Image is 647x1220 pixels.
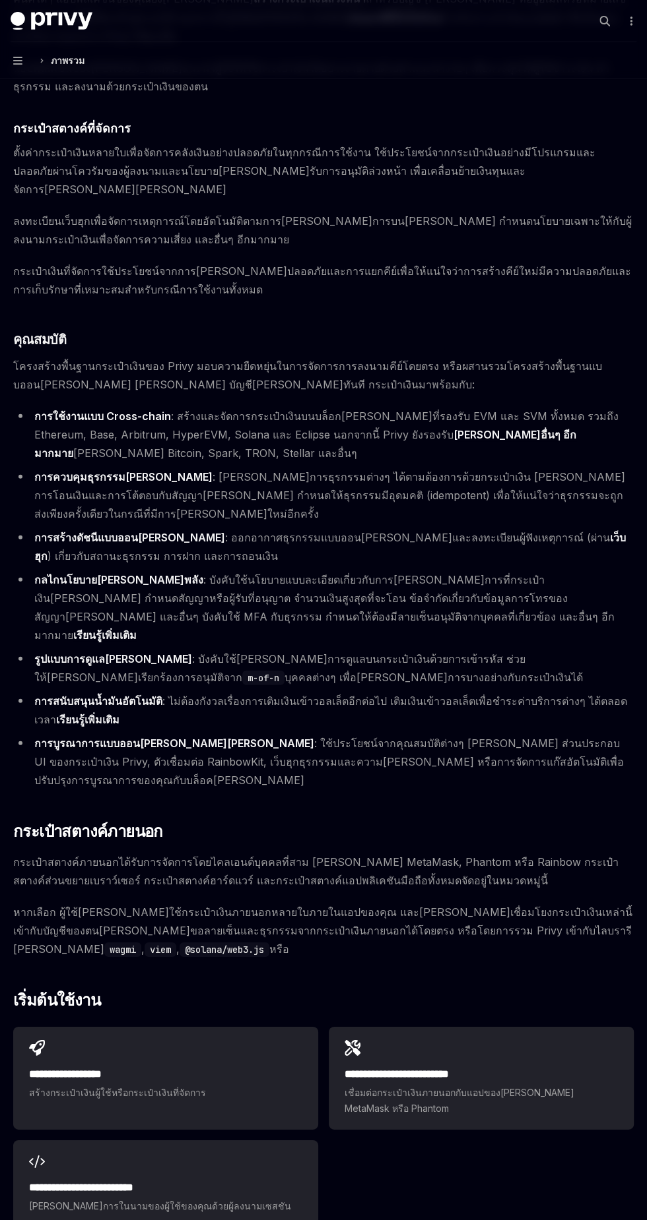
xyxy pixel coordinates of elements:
[34,652,526,683] font: : บังคับใช้[PERSON_NAME]การดูแลบนกระเป๋าเงินด้วยการเข้ารหัส ช่วยให้[PERSON_NAME]เรียกร้องการอนุมั...
[180,942,269,956] code: @solana/web3.js
[623,12,636,30] button: การดำเนินการเพิ่มเติม
[13,145,596,195] font: ตั้งค่ากระเป๋าเงินหลายใบเพื่อจัดการคลังเงินอย่างปลอดภัยในทุกกรณีการใช้งาน ใช้ประโยชน์จากกระเป๋าเง...
[13,821,163,840] font: กระเป๋าสตางค์ภายนอก
[73,446,357,459] font: [PERSON_NAME] Bitcoin, Spark, TRON, Stellar และอื่นๆ
[242,670,285,685] code: m-of-n
[176,942,180,955] font: ,
[141,942,145,955] font: ,
[29,1086,206,1097] font: สร้างกระเป๋าเงินผู้ใช้หรือกระเป๋าเงินที่จัดการ
[34,694,627,725] font: : ไม่ต้องกังวลเรื่องการเติมเงินเข้าวอลเล็ตอีกต่อไป เติมเงินเข้าวอลเล็ตเพื่อชำระค่าบริการต่างๆ ได้...
[225,530,610,543] font: : ออกอากาศธุรกรรมแบบออน[PERSON_NAME]และลงทะเบียนผู้ฟังเหตุการณ์ (ผ่าน
[13,214,632,245] font: ลงทะเบียนเว็บฮุกเพื่อจัดการเหตุการณ์โดยอัตโนมัติตามการ[PERSON_NAME]การบน[PERSON_NAME] กำหนดนโยบาย...
[73,628,137,642] a: เรียนรู้เพิ่มเติม
[34,530,225,543] font: การสร้างดัชนีแบบออน[PERSON_NAME]
[104,942,141,956] code: wagmi
[345,1086,574,1113] font: เชื่อมต่อกระเป๋าเงินภายนอกกับแอปของ[PERSON_NAME] MetaMask หรือ Phantom
[13,905,632,955] font: หากเลือก ผู้ใช้[PERSON_NAME]ใช้กระเป๋าเงินภายนอกหลายใบภายในแอปของคุณ และ[PERSON_NAME]เชื่อมโยงกระ...
[34,572,615,641] font: : บังคับใช้นโยบายแบบละเอียดเกี่ยวกับการ[PERSON_NAME]การที่กระเป๋าเงิน[PERSON_NAME] กำหนดสัญญาหรือ...
[13,331,66,347] font: คุณสมบัติ
[11,12,92,30] img: โลโก้สีเข้ม
[51,55,85,66] font: ภาพรวม
[594,11,615,32] button: เปิดการค้นหา
[269,942,289,955] font: หรือ
[34,470,625,520] font: : [PERSON_NAME]การธุรกรรมต่างๆ ได้ตามต้องการด้วยกระเป๋าเงิน [PERSON_NAME] การโอนเงินและการโต้ตอบก...
[56,712,119,726] a: เรียนรู้เพิ่มเติม
[34,409,619,441] font: : สร้างและจัดการกระเป๋าเงินบนบล็อก[PERSON_NAME]ที่รองรับ EVM และ SVM ทั้งหมด รวมถึง Ethereum, Bas...
[34,470,213,483] font: การควบคุมธุรกรรม[PERSON_NAME]
[48,549,278,562] font: ) เกี่ยวกับสถานะธุรกรรม การฝาก และการถอนเงิน
[13,990,100,1009] font: เริ่มต้นใช้งาน
[34,652,192,665] font: รูปแบบการดูแล[PERSON_NAME]
[34,736,624,786] font: : ใช้ประโยชน์จากคุณสมบัติต่างๆ [PERSON_NAME] ส่วนประกอบ UI ของกระเป๋าเงิน Privy, ตัวเชื่อมต่อ Rai...
[73,628,137,641] font: เรียนรู้เพิ่มเติม
[285,670,583,683] font: บุคคลต่างๆ เพื่อ[PERSON_NAME]การบางอย่างกับกระเป๋าเงินได้
[13,121,131,135] font: กระเป๋าสตางค์ที่จัดการ
[13,855,619,886] font: กระเป๋าสตางค์ภายนอกได้รับการจัดการโดยไคลเอนต์บุคคลที่สาม [PERSON_NAME] MetaMask, Phantom หรือ Rai...
[34,694,162,707] font: การสนับสนุนน้ำมันอัตโนมัติ
[34,736,314,749] font: การบูรณาการแบบออน[PERSON_NAME][PERSON_NAME]
[34,572,203,586] font: กลไกนโยบาย[PERSON_NAME]พลัง
[34,409,171,422] font: การใช้งานแบบ Cross-chain
[13,359,602,390] font: โครงสร้างพื้นฐานกระเป๋าเงินของ Privy มอบความยืดหยุ่นในการจัดการการลงนามคีย์โดยตรง หรือผสานรวมโครง...
[13,264,631,295] font: กระเป๋าเงินที่จัดการใช้ประโยชน์จากการ[PERSON_NAME]ปลอดภัยและการแยกคีย์เพื่อให้แน่ใจว่าการสร้างคีย...
[145,942,176,956] code: viem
